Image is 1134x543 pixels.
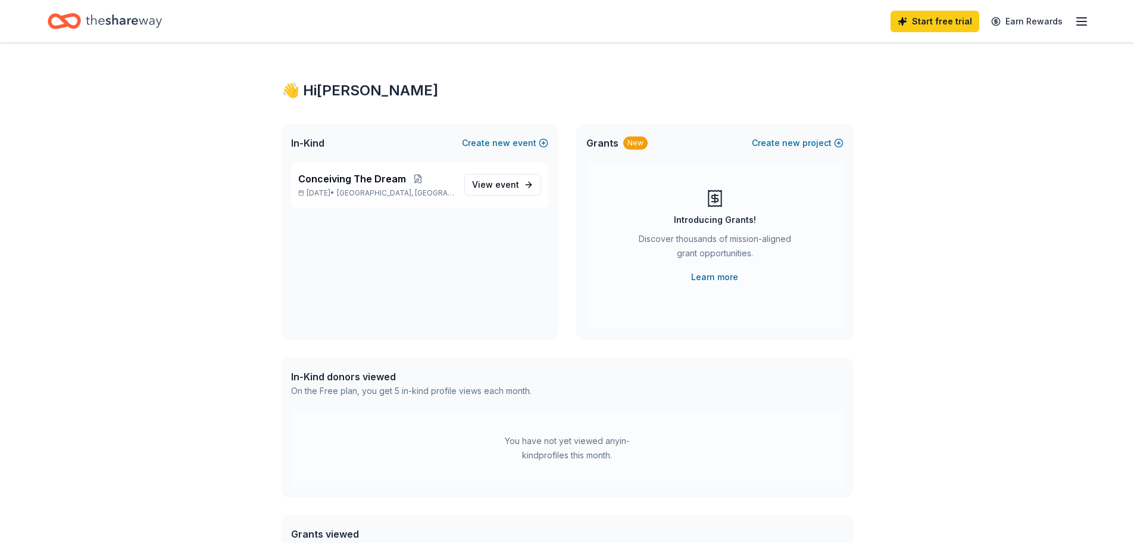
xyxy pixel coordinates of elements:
[48,7,162,35] a: Home
[298,172,406,186] span: Conceiving The Dream
[298,188,455,198] p: [DATE] •
[674,213,756,227] div: Introducing Grants!
[984,11,1070,32] a: Earn Rewards
[493,434,642,463] div: You have not yet viewed any in-kind profiles this month.
[282,81,853,100] div: 👋 Hi [PERSON_NAME]
[782,136,800,150] span: new
[291,136,324,150] span: In-Kind
[464,174,541,196] a: View event
[337,188,454,198] span: [GEOGRAPHIC_DATA], [GEOGRAPHIC_DATA]
[634,232,796,265] div: Discover thousands of mission-aligned grant opportunities.
[462,136,548,150] button: Createnewevent
[291,384,532,398] div: On the Free plan, you get 5 in-kind profile views each month.
[495,179,519,190] span: event
[586,136,618,150] span: Grants
[752,136,844,150] button: Createnewproject
[891,11,979,32] a: Start free trial
[291,370,532,384] div: In-Kind donors viewed
[492,136,510,150] span: new
[472,178,519,192] span: View
[691,270,738,284] a: Learn more
[623,136,648,150] div: New
[291,527,525,541] div: Grants viewed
